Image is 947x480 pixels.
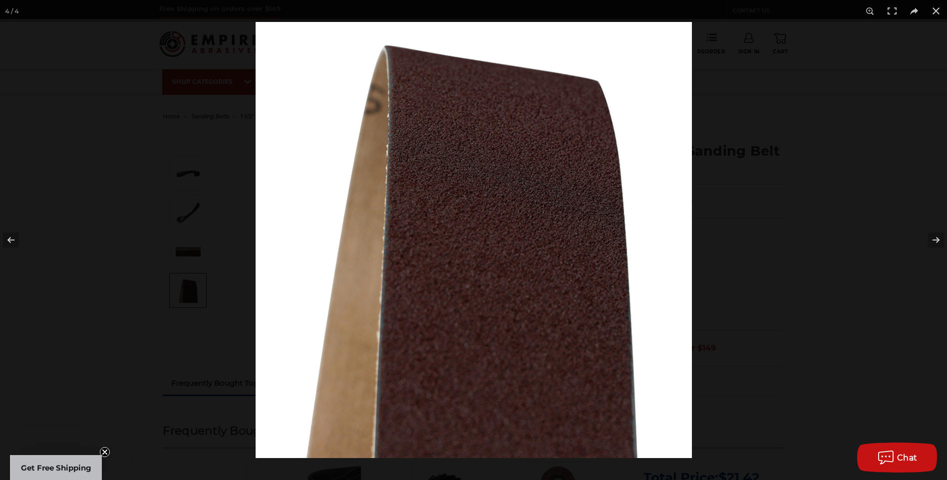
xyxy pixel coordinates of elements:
[857,443,937,473] button: Chat
[10,455,102,480] div: Get Free ShippingClose teaser
[21,463,91,473] span: Get Free Shipping
[897,453,918,463] span: Chat
[912,215,947,265] button: Next (arrow right)
[100,447,110,457] button: Close teaser
[256,22,692,458] img: 1.5_x_30_Aluminum_Oxide_Sanding_Belt_-4__90734.1704488190.jpg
